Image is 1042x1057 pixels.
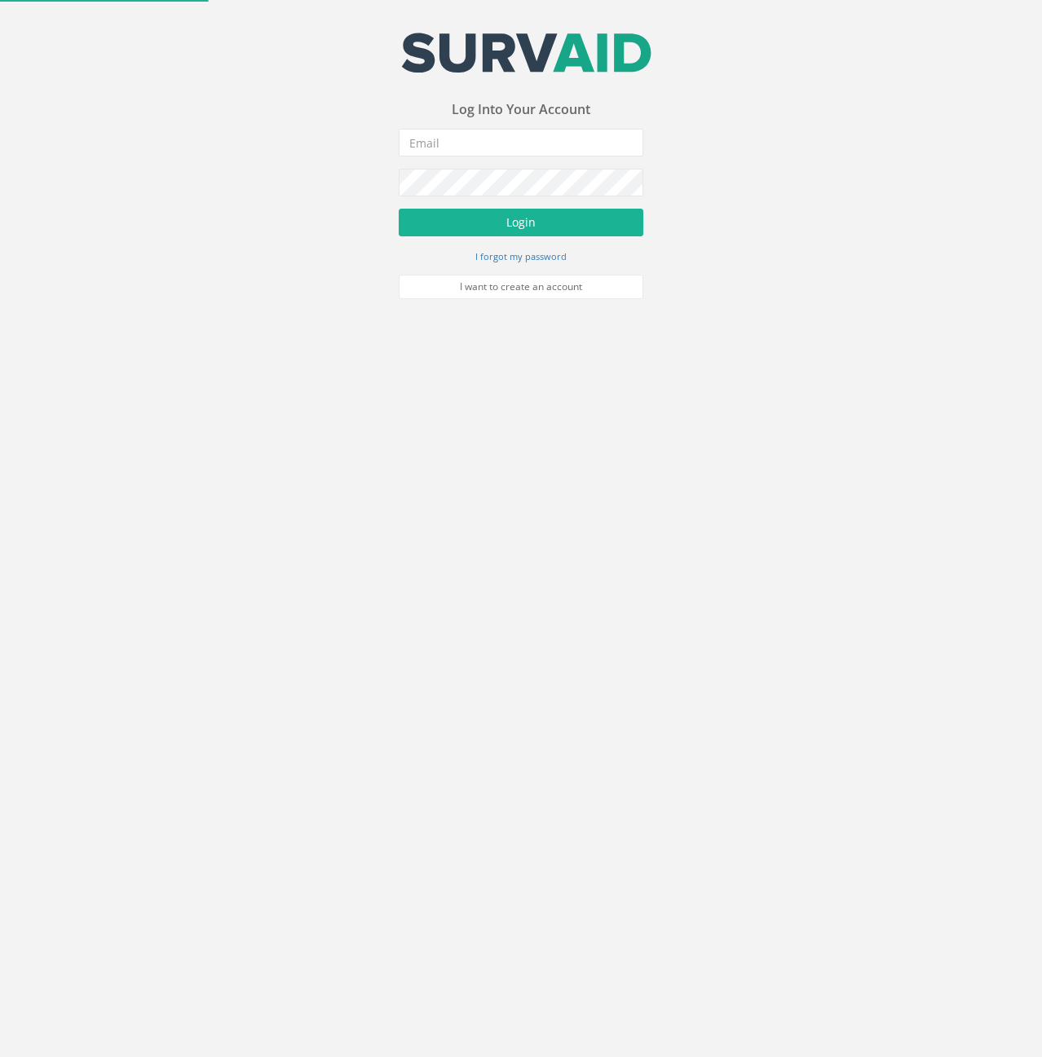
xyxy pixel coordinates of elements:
[475,250,567,262] small: I forgot my password
[399,129,643,156] input: Email
[399,103,643,117] h3: Log Into Your Account
[399,209,643,236] button: Login
[475,249,567,263] a: I forgot my password
[399,275,643,299] a: I want to create an account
